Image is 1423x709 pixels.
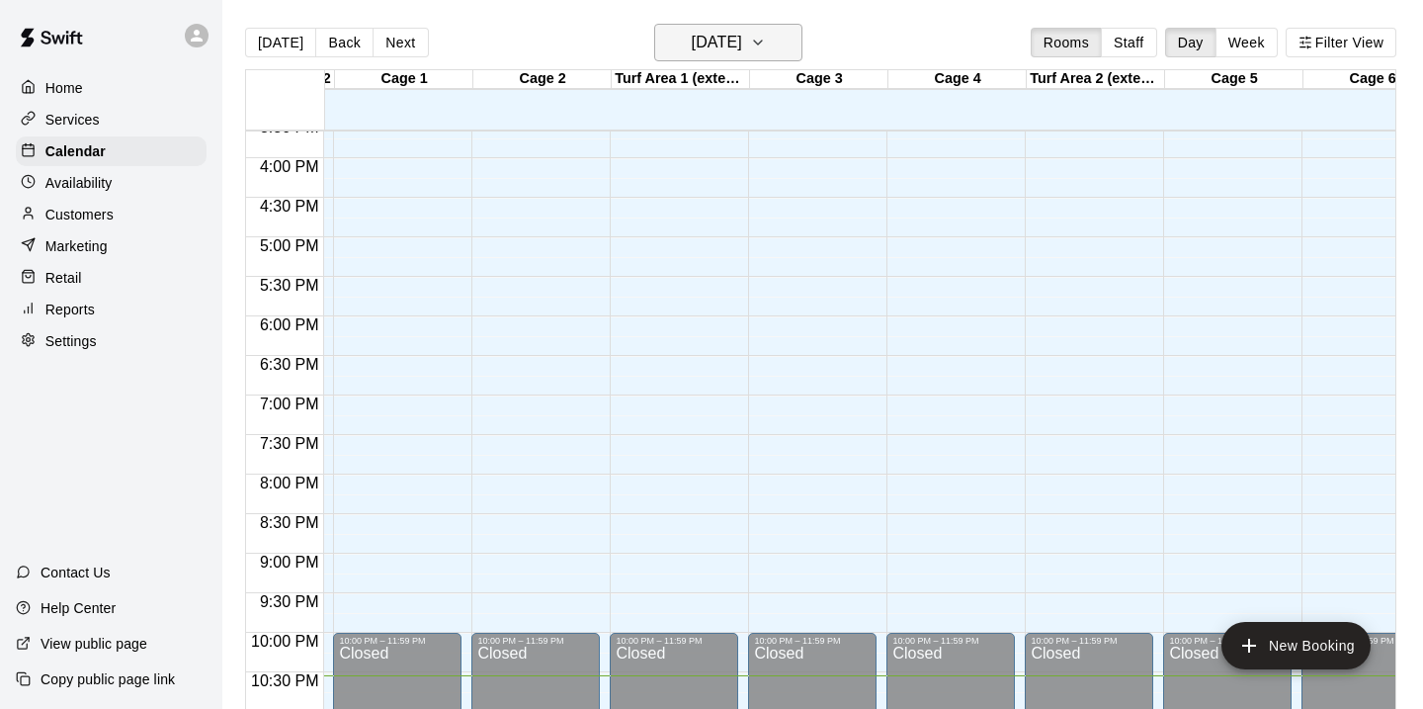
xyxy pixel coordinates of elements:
[373,28,428,57] button: Next
[616,636,732,646] div: 10:00 PM – 11:59 PM
[473,70,612,89] div: Cage 2
[612,70,750,89] div: Turf Area 1 (extension)
[41,669,175,689] p: Copy public page link
[41,598,116,618] p: Help Center
[45,205,114,224] p: Customers
[255,435,324,452] span: 7:30 PM
[339,636,456,646] div: 10:00 PM – 11:59 PM
[45,78,83,98] p: Home
[1165,28,1216,57] button: Day
[45,331,97,351] p: Settings
[477,636,594,646] div: 10:00 PM – 11:59 PM
[45,236,108,256] p: Marketing
[892,636,1009,646] div: 10:00 PM – 11:59 PM
[246,633,323,650] span: 10:00 PM
[41,563,111,582] p: Contact Us
[654,24,802,61] button: [DATE]
[16,136,207,166] a: Calendar
[255,198,324,215] span: 4:30 PM
[1101,28,1157,57] button: Staff
[45,300,95,319] p: Reports
[1027,70,1165,89] div: Turf Area 2 (extension)
[1286,28,1396,57] button: Filter View
[255,514,324,531] span: 8:30 PM
[315,28,374,57] button: Back
[16,326,207,356] a: Settings
[1031,28,1102,57] button: Rooms
[45,110,100,130] p: Services
[255,593,324,610] span: 9:30 PM
[16,105,207,134] a: Services
[255,277,324,294] span: 5:30 PM
[255,396,324,412] span: 7:00 PM
[16,295,207,324] a: Reports
[750,70,888,89] div: Cage 3
[888,70,1027,89] div: Cage 4
[45,173,113,193] p: Availability
[16,263,207,293] a: Retail
[754,636,871,646] div: 10:00 PM – 11:59 PM
[1169,636,1286,646] div: 10:00 PM – 11:59 PM
[45,268,82,288] p: Retail
[1165,70,1303,89] div: Cage 5
[1215,28,1278,57] button: Week
[16,231,207,261] a: Marketing
[335,70,473,89] div: Cage 1
[41,634,147,654] p: View public page
[246,672,323,689] span: 10:30 PM
[1031,636,1147,646] div: 10:00 PM – 11:59 PM
[1221,622,1371,669] button: add
[16,200,207,229] a: Customers
[255,316,324,333] span: 6:00 PM
[45,141,106,161] p: Calendar
[255,356,324,373] span: 6:30 PM
[692,29,742,56] h6: [DATE]
[16,168,207,198] a: Availability
[16,73,207,103] a: Home
[255,158,324,175] span: 4:00 PM
[255,237,324,254] span: 5:00 PM
[255,475,324,491] span: 8:00 PM
[245,28,316,57] button: [DATE]
[255,554,324,571] span: 9:00 PM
